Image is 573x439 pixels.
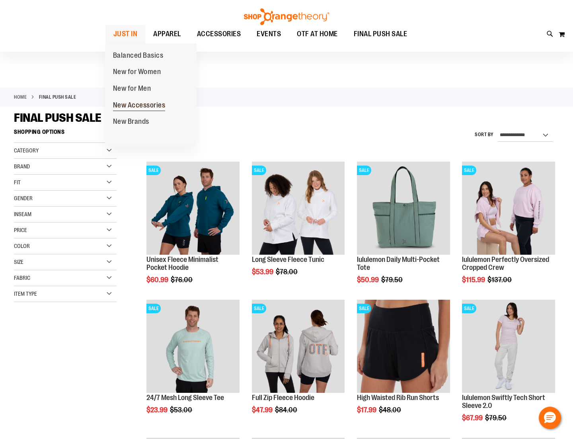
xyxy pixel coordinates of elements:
a: JUST IN [105,25,146,43]
a: lululemon Perfectly Oversized Cropped CrewSALE [462,162,555,256]
a: Home [14,94,27,101]
div: product [142,296,244,434]
span: New Accessories [113,101,166,111]
span: SALE [146,304,161,313]
span: APPAREL [153,25,181,43]
span: Inseam [14,211,31,217]
span: $79.50 [485,414,508,422]
label: Sort By [475,131,494,138]
a: lululemon Swiftly Tech Short Sleeve 2.0SALE [462,300,555,394]
a: Long Sleeve Fleece Tunic [252,256,324,263]
a: Full Zip Fleece Hoodie [252,394,314,402]
span: $48.00 [379,406,402,414]
div: product [142,158,244,304]
a: New for Men [105,80,159,97]
span: $84.00 [275,406,298,414]
span: FINAL PUSH SALE [14,111,101,125]
a: Unisex Fleece Minimalist Pocket HoodieSALE [146,162,240,256]
img: Product image for Fleece Long Sleeve [252,162,345,255]
a: Main Image of 1457095SALE [146,300,240,394]
a: APPAREL [145,25,189,43]
span: $115.99 [462,276,486,284]
ul: JUST IN [105,43,197,146]
img: Unisex Fleece Minimalist Pocket Hoodie [146,162,240,255]
span: JUST IN [113,25,138,43]
span: $50.99 [357,276,380,284]
img: Main Image of 1457091 [252,300,345,393]
span: $23.99 [146,406,169,414]
a: lululemon Perfectly Oversized Cropped Crew [462,256,549,271]
a: New Brands [105,113,157,130]
button: Hello, have a question? Let’s chat. [539,407,561,429]
span: SALE [462,166,476,175]
a: Main Image of 1457091SALE [252,300,345,394]
span: OTF AT HOME [297,25,338,43]
span: SALE [462,304,476,313]
div: product [353,296,454,434]
span: $47.99 [252,406,274,414]
span: Fit [14,179,21,185]
span: $67.99 [462,414,484,422]
img: lululemon Swiftly Tech Short Sleeve 2.0 [462,300,555,393]
img: High Waisted Rib Run Shorts [357,300,450,393]
a: lululemon Daily Multi-Pocket Tote [357,256,440,271]
div: product [248,158,349,296]
a: Balanced Basics [105,47,172,64]
img: Shop Orangetheory [243,8,330,25]
span: Category [14,147,39,154]
span: Gender [14,195,33,201]
strong: FINAL PUSH SALE [39,94,76,101]
span: SALE [252,304,266,313]
a: lululemon Daily Multi-Pocket ToteSALE [357,162,450,256]
img: lululemon Perfectly Oversized Cropped Crew [462,162,555,255]
span: New for Women [113,68,161,78]
span: Item Type [14,291,37,297]
span: SALE [252,166,266,175]
span: New for Men [113,84,151,94]
a: High Waisted Rib Run ShortsSALE [357,300,450,394]
span: $53.99 [252,268,275,276]
span: FINAL PUSH SALE [354,25,407,43]
span: $17.99 [357,406,378,414]
span: $60.99 [146,276,170,284]
span: ACCESSORIES [197,25,241,43]
span: SALE [357,304,371,313]
img: lululemon Daily Multi-Pocket Tote [357,162,450,255]
a: Product image for Fleece Long SleeveSALE [252,162,345,256]
span: Size [14,259,23,265]
a: EVENTS [249,25,289,43]
a: lululemon Swiftly Tech Short Sleeve 2.0 [462,394,545,410]
span: $78.00 [276,268,299,276]
a: ACCESSORIES [189,25,249,43]
span: Fabric [14,275,30,281]
span: Brand [14,163,30,170]
span: EVENTS [257,25,281,43]
span: New Brands [113,117,149,127]
span: Balanced Basics [113,51,164,61]
a: Unisex Fleece Minimalist Pocket Hoodie [146,256,218,271]
span: $79.50 [381,276,404,284]
a: FINAL PUSH SALE [346,25,415,43]
span: $53.00 [170,406,193,414]
a: High Waisted Rib Run Shorts [357,394,439,402]
span: SALE [357,166,371,175]
a: New Accessories [105,97,173,114]
span: $137.00 [487,276,513,284]
a: OTF AT HOME [289,25,346,43]
div: product [458,158,559,304]
span: Color [14,243,30,249]
div: product [353,158,454,304]
a: 24/7 Mesh Long Sleeve Tee [146,394,224,402]
span: $76.00 [171,276,194,284]
span: Price [14,227,27,233]
a: New for Women [105,64,169,80]
span: SALE [146,166,161,175]
div: product [248,296,349,434]
img: Main Image of 1457095 [146,300,240,393]
strong: Shopping Options [14,125,117,143]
